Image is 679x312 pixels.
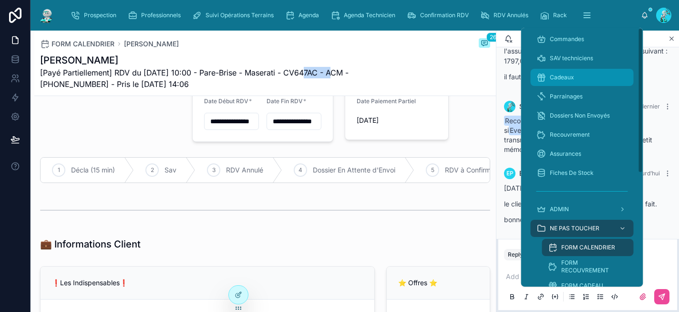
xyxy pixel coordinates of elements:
[550,131,590,139] span: Recouvrement
[561,244,615,251] span: FORM CALENDRIER
[504,249,527,260] button: Reply
[151,166,154,174] span: 2
[531,31,634,48] a: Commandes
[504,117,652,153] span: : ne sachant pas si a pu vous transmettre l'info ci-dessus par ailleurs, un petit mémo, pour suivi
[550,225,599,232] span: NE PAS TOUCHER
[267,97,303,105] span: Date Fin RDV
[477,7,535,24] a: RDV Annulés
[398,279,437,287] span: ⭐ Offres ⭐
[550,74,574,81] span: Cadeaux
[504,215,671,225] p: bonne journée.
[550,93,583,100] span: Parrainages
[125,7,187,24] a: Professionnels
[206,11,274,19] span: Suivi Opérations Terrains
[519,169,621,178] span: EverGlass [GEOGRAPHIC_DATA]
[629,170,660,177] span: Aujourd’hui
[504,183,671,193] p: [DATE]
[479,38,490,50] button: 26
[431,166,434,174] span: 5
[486,32,500,42] span: 26
[531,88,634,105] a: Parrainages
[531,164,634,182] a: Fiches De Stock
[553,11,567,19] span: Rack
[51,39,114,49] span: FORM CALENDRIER
[68,7,123,24] a: Prospection
[509,125,611,135] span: EverGlass [GEOGRAPHIC_DATA]
[506,170,514,177] span: EP
[550,35,584,43] span: Commandes
[531,126,634,143] a: Recouvrement
[71,165,115,175] span: Décla (15 min)
[124,39,179,49] a: [PERSON_NAME]
[298,166,302,174] span: 4
[542,258,634,275] a: FORM RECOUVREMENT
[189,7,280,24] a: Suivi Opérations Terrains
[494,11,528,19] span: RDV Annulés
[420,11,469,19] span: Confirmation RDV
[504,46,671,66] p: l'assurance à réglé le clinet pour le montant suivant : 1797,08€
[561,282,603,290] span: FORM CADEAU
[298,11,319,19] span: Agenda
[561,259,624,274] span: FORM RECOUVREMENT
[40,54,419,67] h1: [PERSON_NAME]
[328,7,402,24] a: Agenda Technicien
[357,116,441,125] span: [DATE]
[282,7,326,24] a: Agenda
[531,145,634,162] a: Assurances
[40,67,419,90] span: [Payé Partiellement] RDV du [DATE] 10:00 - Pare-Brise - Maserati - CV647AC - ACM - [PHONE_NUMBER]...
[550,205,569,213] span: ADMIN
[531,107,634,124] a: Dossiers Non Envoyés
[504,116,583,126] span: Recouvrement Everglass
[445,165,497,175] span: RDV à Confirmer
[165,165,176,175] span: Sav
[357,97,416,105] span: Date Paiement Partiel
[84,11,116,19] span: Prospection
[40,39,114,49] a: FORM CALENDRIER
[344,11,395,19] span: Agenda Technicien
[537,7,574,24] a: Rack
[504,72,671,82] p: il faut envoyer la facture par mail avec le rib.
[550,112,610,119] span: Dossiers Non Envoyés
[58,166,60,174] span: 1
[52,279,128,287] span: ❗Les Indispensables❗
[531,201,634,218] a: ADMIN
[550,169,594,177] span: Fiches De Stock
[40,237,141,251] h1: 💼 Informations Client
[141,11,181,19] span: Professionnels
[550,54,593,62] span: SAV techniciens
[531,50,634,67] a: SAV techniciens
[63,5,641,26] div: scrollable content
[519,102,571,111] span: Ségolène Delval
[212,166,216,174] span: 3
[550,150,581,158] span: Assurances
[531,220,634,237] a: NE PAS TOUCHER
[504,199,671,209] p: le client demande a ce que son virement soit fait.
[38,8,55,23] img: App logo
[204,97,248,105] span: Date Début RDV
[542,277,634,294] a: FORM CADEAU
[531,69,634,86] a: Cadeaux
[542,239,634,256] a: FORM CALENDRIER
[521,28,643,287] div: scrollable content
[226,165,263,175] span: RDV Annulé
[404,7,475,24] a: Confirmation RDV
[313,165,395,175] span: Dossier En Attente d'Envoi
